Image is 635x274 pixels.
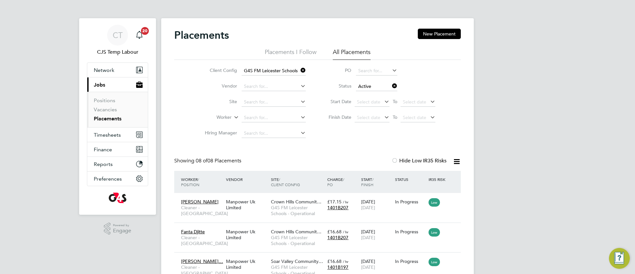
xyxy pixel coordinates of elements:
[87,92,148,127] div: Jobs
[343,199,348,204] span: / hr
[327,205,348,211] span: 1401B207
[242,98,306,107] input: Search for...
[224,173,269,185] div: Vendor
[327,258,342,264] span: £16.68
[94,161,113,167] span: Reports
[271,199,321,205] span: Crown Hills Communit…
[360,173,393,190] div: Start
[361,264,375,270] span: [DATE]
[179,255,461,260] a: [PERSON_NAME]…Cleaner - [GEOGRAPHIC_DATA]Manpower Uk LimitedSoar Valley Community…G4S FM Leiceste...
[179,195,461,201] a: [PERSON_NAME]Cleaner - [GEOGRAPHIC_DATA]Manpower Uk LimitedCrown Hills Communit…G4S FM Leicester ...
[141,27,149,35] span: 20
[327,264,348,270] span: 1401B197
[327,177,344,187] span: / PO
[200,83,237,89] label: Vendor
[357,99,380,105] span: Select date
[200,99,237,104] label: Site
[200,130,237,136] label: Hiring Manager
[322,99,351,104] label: Start Date
[322,83,351,89] label: Status
[113,223,131,228] span: Powered by
[113,228,131,234] span: Engage
[94,106,117,113] a: Vacancies
[94,176,122,182] span: Preferences
[179,173,224,190] div: Worker
[94,116,121,122] a: Placements
[403,115,426,120] span: Select date
[429,258,440,266] span: Low
[109,193,126,203] img: g4s-logo-retina.png
[361,235,375,240] span: [DATE]
[87,193,148,203] a: Go to home page
[87,63,148,77] button: Network
[427,173,449,185] div: IR35 Risk
[327,199,342,205] span: £17.15
[196,158,207,164] span: 08 of
[356,66,397,75] input: Search for...
[391,158,446,164] label: Hide Low IR35 Risks
[361,177,374,187] span: / Finish
[429,228,440,237] span: Low
[357,115,380,120] span: Select date
[242,82,306,91] input: Search for...
[179,225,461,231] a: Fanta DjitteCleaner - [GEOGRAPHIC_DATA]Manpower Uk LimitedCrown Hills Communit…G4S FM Leicester S...
[418,29,461,39] button: New Placement
[269,173,326,190] div: Site
[94,132,121,138] span: Timesheets
[79,18,156,215] nav: Main navigation
[224,226,269,244] div: Manpower Uk Limited
[104,223,132,235] a: Powered byEngage
[391,113,399,121] span: To
[94,146,112,153] span: Finance
[327,229,342,235] span: £16.68
[87,128,148,142] button: Timesheets
[181,229,205,235] span: Fanta Djitte
[333,48,371,60] li: All Placements
[200,67,237,73] label: Client Config
[174,158,243,164] div: Showing
[322,67,351,73] label: PO
[271,235,324,246] span: G4S FM Leicester Schools - Operational
[403,99,426,105] span: Select date
[181,258,223,264] span: [PERSON_NAME]…
[87,142,148,157] button: Finance
[361,205,375,211] span: [DATE]
[391,97,399,106] span: To
[242,113,306,122] input: Search for...
[360,255,393,273] div: [DATE]
[224,196,269,214] div: Manpower Uk Limited
[271,177,300,187] span: / Client Config
[360,196,393,214] div: [DATE]
[242,66,306,75] input: Search for...
[87,77,148,92] button: Jobs
[194,114,232,121] label: Worker
[609,248,630,269] button: Engage Resource Center
[395,199,426,205] div: In Progress
[181,177,199,187] span: / Position
[360,226,393,244] div: [DATE]
[181,235,223,246] span: Cleaner - [GEOGRAPHIC_DATA]
[343,259,348,264] span: / hr
[87,25,148,56] a: CTCJS Temp Labour
[429,198,440,207] span: Low
[113,31,123,39] span: CT
[326,173,360,190] div: Charge
[343,229,348,234] span: / hr
[87,48,148,56] span: CJS Temp Labour
[327,235,348,240] span: 1401B207
[133,25,146,46] a: 20
[271,205,324,216] span: G4S FM Leicester Schools - Operational
[94,67,114,73] span: Network
[271,258,323,264] span: Soar Valley Community…
[181,199,219,205] span: [PERSON_NAME]
[196,158,241,164] span: 08 Placements
[94,97,115,103] a: Positions
[94,82,105,88] span: Jobs
[356,82,397,91] input: Select one
[242,129,306,138] input: Search for...
[174,29,229,42] h2: Placements
[395,258,426,264] div: In Progress
[322,114,351,120] label: Finish Date
[395,229,426,235] div: In Progress
[181,205,223,216] span: Cleaner - [GEOGRAPHIC_DATA]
